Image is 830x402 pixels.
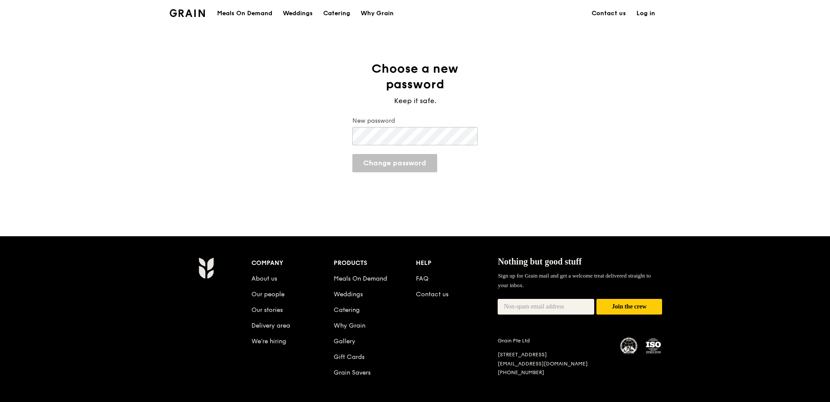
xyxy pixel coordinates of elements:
a: Gift Cards [334,353,365,361]
a: [PHONE_NUMBER] [498,369,544,375]
a: Catering [318,0,355,27]
a: Meals On Demand [334,275,387,282]
a: Gallery [334,338,355,345]
div: Help [416,257,498,269]
a: Why Grain [334,322,365,329]
img: Grain [170,9,205,17]
a: Log in [631,0,660,27]
a: Why Grain [355,0,399,27]
a: FAQ [416,275,428,282]
h1: Choose a new password [345,61,485,92]
span: Keep it safe. [394,97,436,105]
a: We’re hiring [251,338,286,345]
div: Why Grain [361,0,394,27]
a: Weddings [278,0,318,27]
a: Grain Savers [334,369,371,376]
input: Non-spam email address [498,299,594,315]
a: Weddings [334,291,363,298]
a: Delivery area [251,322,290,329]
div: [STREET_ADDRESS] [498,351,610,358]
a: Contact us [586,0,631,27]
a: [EMAIL_ADDRESS][DOMAIN_NAME] [498,361,588,367]
div: Catering [323,0,350,27]
a: Contact us [416,291,448,298]
div: Meals On Demand [217,0,272,27]
button: Change password [352,154,437,172]
div: Products [334,257,416,269]
a: Catering [334,306,360,314]
div: Company [251,257,334,269]
button: Join the crew [596,299,662,315]
div: Grain Pte Ltd [498,337,610,344]
a: Our stories [251,306,283,314]
img: ISO Certified [645,337,662,355]
label: New password [352,117,478,125]
a: About us [251,275,277,282]
div: Weddings [283,0,313,27]
span: Nothing but good stuff [498,257,582,266]
img: Grain [198,257,214,279]
a: Our people [251,291,284,298]
span: Sign up for Grain mail and get a welcome treat delivered straight to your inbox. [498,272,651,288]
img: MUIS Halal Certified [620,338,638,355]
